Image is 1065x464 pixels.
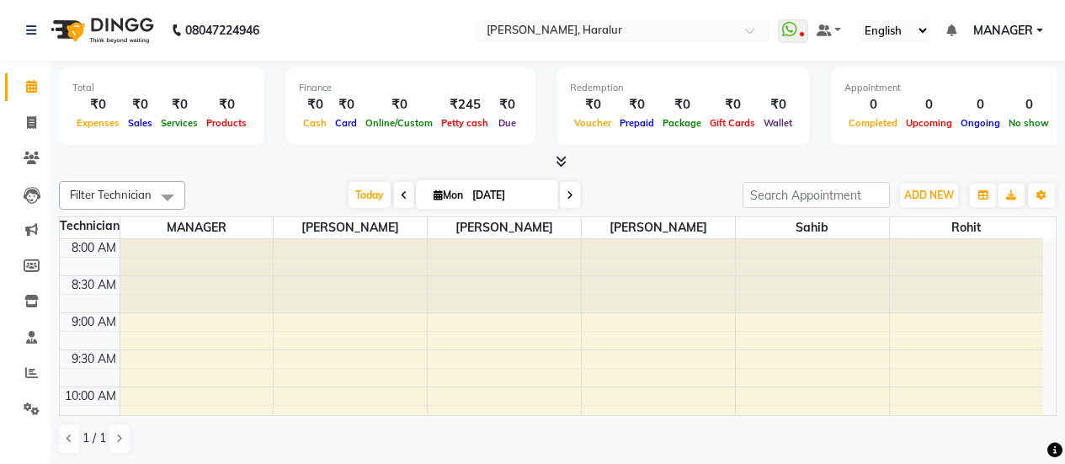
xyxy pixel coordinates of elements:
div: ₹0 [299,95,331,115]
div: ₹245 [437,95,493,115]
span: Sales [124,117,157,129]
div: 0 [1004,95,1053,115]
div: ₹0 [202,95,251,115]
button: ADD NEW [900,184,958,207]
div: Redemption [570,81,796,95]
span: Petty cash [437,117,493,129]
span: Wallet [759,117,796,129]
div: 10:00 AM [61,387,120,405]
span: Ongoing [956,117,1004,129]
div: 0 [902,95,956,115]
span: Voucher [570,117,615,129]
span: [PERSON_NAME] [428,217,581,238]
span: sahib [736,217,889,238]
div: 0 [956,95,1004,115]
span: [PERSON_NAME] [274,217,427,238]
span: Expenses [72,117,124,129]
span: Mon [429,189,467,201]
img: logo [43,7,158,54]
span: Due [494,117,520,129]
div: ₹0 [493,95,522,115]
span: Products [202,117,251,129]
span: MANAGER [120,217,274,238]
span: Services [157,117,202,129]
div: ₹0 [615,95,658,115]
b: 08047224946 [185,7,259,54]
div: ₹0 [759,95,796,115]
div: Appointment [844,81,1053,95]
div: ₹0 [72,95,124,115]
div: Total [72,81,251,95]
span: Online/Custom [361,117,437,129]
div: 9:30 AM [68,350,120,368]
span: rohit [890,217,1043,238]
div: Technician [60,217,120,235]
span: Cash [299,117,331,129]
div: ₹0 [361,95,437,115]
span: MANAGER [973,22,1033,40]
span: [PERSON_NAME] [582,217,735,238]
span: Card [331,117,361,129]
span: Today [349,182,391,208]
div: 0 [844,95,902,115]
div: 8:00 AM [68,239,120,257]
div: 8:30 AM [68,276,120,294]
span: No show [1004,117,1053,129]
span: ADD NEW [904,189,954,201]
span: Upcoming [902,117,956,129]
div: 9:00 AM [68,313,120,331]
span: Package [658,117,706,129]
span: Completed [844,117,902,129]
div: ₹0 [658,95,706,115]
div: ₹0 [124,95,157,115]
span: 1 / 1 [83,429,106,447]
div: ₹0 [706,95,759,115]
div: Finance [299,81,522,95]
span: Filter Technician [70,188,152,201]
div: ₹0 [157,95,202,115]
div: ₹0 [570,95,615,115]
div: ₹0 [331,95,361,115]
span: Gift Cards [706,117,759,129]
input: 2025-09-01 [467,183,551,208]
input: Search Appointment [743,182,890,208]
span: Prepaid [615,117,658,129]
